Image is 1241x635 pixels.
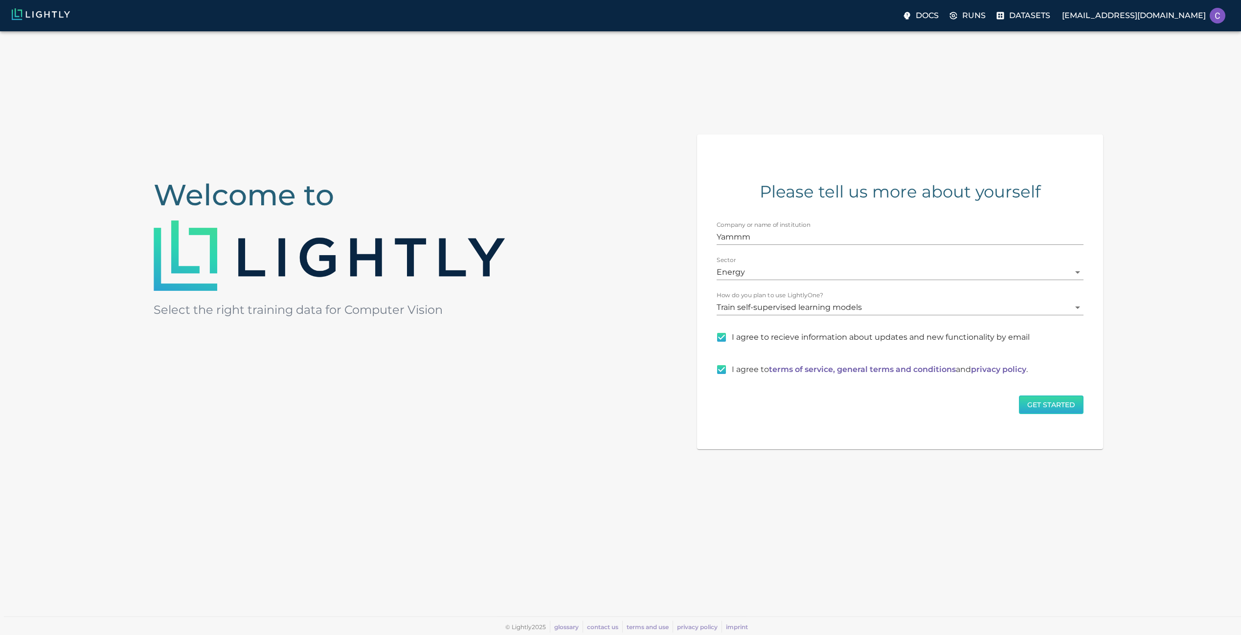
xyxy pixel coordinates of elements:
div: Energy [717,264,1083,280]
img: Christopher Miguez [1210,8,1225,23]
img: Lightly [154,220,505,291]
div: Train self-supervised learning models [717,300,1083,315]
label: Company or name of institution [717,220,811,229]
span: © Lightly 2025 [505,623,546,631]
p: Docs [916,10,939,22]
h5: Select the right training data for Computer Vision [154,302,544,318]
a: Please complete one of our getting started guides to active the full UI [993,7,1054,24]
a: privacy policy [971,365,1026,374]
img: Lightly [12,8,70,20]
label: Sector [717,256,736,264]
span: I agree to recieve information about updates and new functionality by email [732,331,1030,343]
a: contact us [587,623,618,631]
h2: Welcome to [154,177,544,213]
h4: Please tell us more about yourself [717,181,1083,202]
a: terms of service, general terms and conditions [769,365,956,374]
a: Please complete one of our getting started guides to active the full UI [947,7,990,24]
label: Docs [900,7,943,24]
a: privacy policy [677,623,718,631]
a: imprint [726,623,748,631]
p: I agree to and . [732,364,1028,375]
button: Get Started [1019,395,1083,415]
p: [EMAIL_ADDRESS][DOMAIN_NAME] [1062,10,1206,22]
a: terms and use [627,623,669,631]
a: glossary [554,623,579,631]
p: Datasets [1009,10,1050,22]
p: Runs [962,10,986,22]
label: How do you plan to use LightlyOne? [717,291,823,299]
label: [EMAIL_ADDRESS][DOMAIN_NAME]Christopher Miguez [1058,5,1229,26]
